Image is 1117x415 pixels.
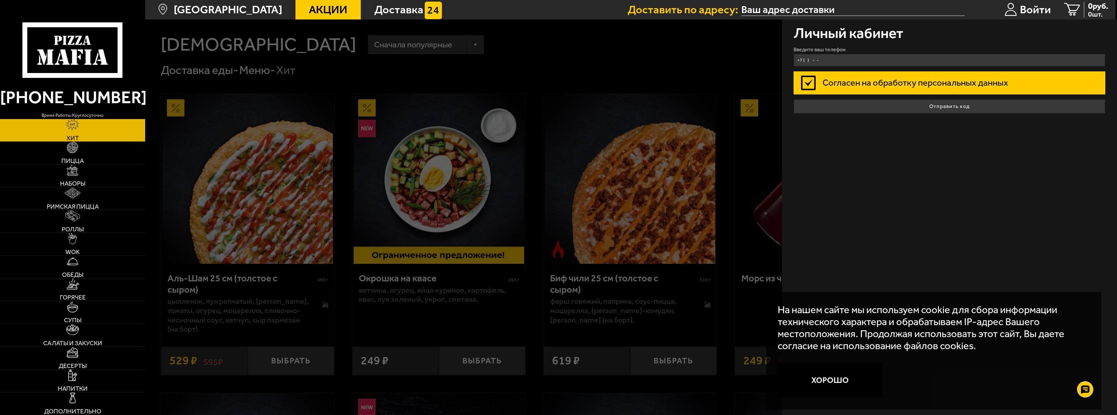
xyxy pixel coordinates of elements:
[59,363,87,369] span: Десерты
[309,4,347,15] span: Акции
[61,158,84,164] span: Пицца
[44,408,101,414] span: Дополнительно
[62,272,83,278] span: Обеды
[58,385,88,392] span: Напитки
[62,226,84,232] span: Роллы
[628,4,741,15] span: Доставить по адресу:
[43,340,102,346] span: Салаты и закуски
[374,4,423,15] span: Доставка
[66,249,80,255] span: WOK
[794,99,1105,114] button: Отправить код
[794,47,1105,52] label: Введите ваш телефон
[67,135,79,141] span: Хит
[794,26,903,41] h3: Личный кабинет
[1088,2,1108,10] span: 0 руб.
[47,203,99,210] span: Римская пицца
[425,2,442,19] img: 15daf4d41897b9f0e9f617042186c801.svg
[778,304,1086,352] p: На нашем сайте мы используем cookie для сбора информации технического характера и обрабатываем IP...
[794,71,1105,95] label: Согласен на обработку персональных данных
[1088,11,1108,18] span: 0 шт.
[60,294,86,300] span: Горячее
[1020,4,1051,15] span: Войти
[60,180,85,187] span: Наборы
[778,363,883,398] button: Хорошо
[174,4,282,15] span: [GEOGRAPHIC_DATA]
[64,317,82,323] span: Супы
[741,4,965,16] input: Ваш адрес доставки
